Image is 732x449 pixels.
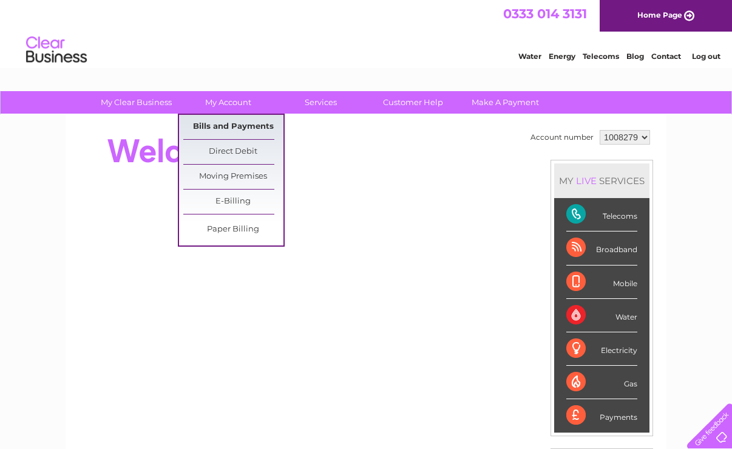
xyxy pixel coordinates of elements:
div: Telecoms [566,198,637,231]
a: Blog [626,52,644,61]
a: Paper Billing [183,218,283,242]
a: Services [271,91,371,114]
div: Gas [566,366,637,399]
a: Water [518,52,541,61]
div: Water [566,299,637,332]
td: Account number [527,127,597,148]
a: Contact [651,52,681,61]
img: logo.png [25,32,87,69]
a: Make A Payment [455,91,555,114]
div: MY SERVICES [554,163,649,198]
a: Customer Help [363,91,463,114]
a: Energy [549,52,575,61]
a: Telecoms [583,52,619,61]
div: Mobile [566,266,637,299]
a: My Account [178,91,279,114]
div: Payments [566,399,637,432]
a: Direct Debit [183,140,283,164]
div: LIVE [574,175,599,187]
a: My Clear Business [86,91,186,114]
div: Clear Business is a trading name of Verastar Limited (registered in [GEOGRAPHIC_DATA] No. 3667643... [80,7,654,59]
a: 0333 014 3131 [503,6,587,21]
a: Log out [692,52,720,61]
a: Bills and Payments [183,115,283,139]
div: Broadband [566,231,637,265]
a: Moving Premises [183,165,283,189]
a: E-Billing [183,190,283,214]
div: Electricity [566,332,637,366]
